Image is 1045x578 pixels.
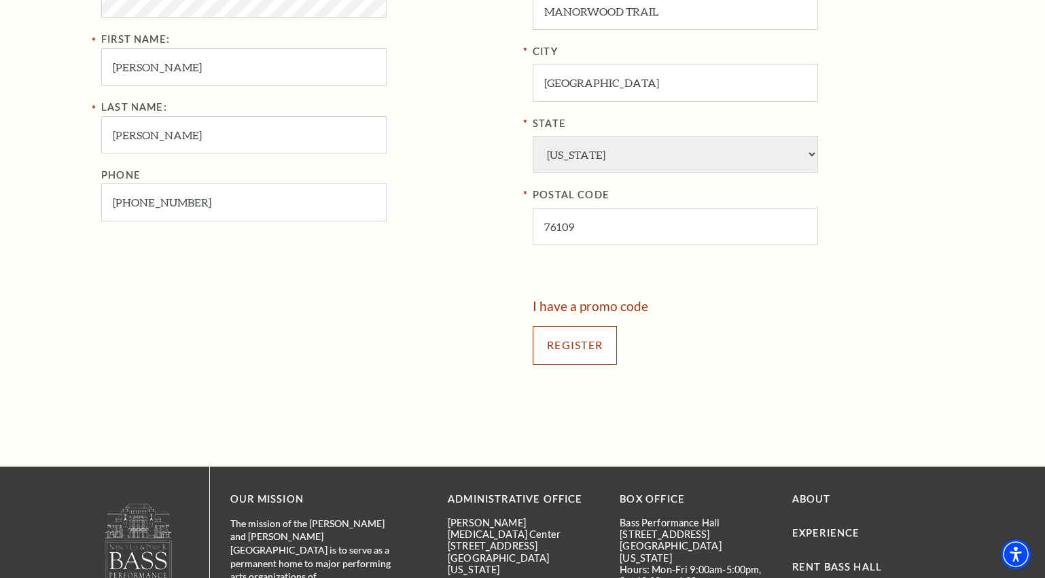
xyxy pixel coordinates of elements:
a: Rent Bass Hall [792,561,882,573]
a: About [792,493,831,505]
p: BOX OFFICE [620,491,771,508]
label: State [533,115,944,132]
p: [STREET_ADDRESS] [620,528,771,540]
label: Phone [101,169,141,181]
p: [GEOGRAPHIC_DATA][US_STATE] [448,552,599,576]
input: City [533,64,818,101]
label: First Name: [101,33,170,45]
p: Bass Performance Hall [620,517,771,528]
label: Last Name: [101,101,167,113]
div: Accessibility Menu [1001,539,1031,569]
input: POSTAL CODE [533,208,818,245]
label: City [533,43,944,60]
input: Submit button [533,326,617,364]
p: OUR MISSION [230,491,400,508]
label: POSTAL CODE [533,187,944,204]
p: [STREET_ADDRESS] [448,540,599,552]
a: Experience [792,527,860,539]
p: [PERSON_NAME][MEDICAL_DATA] Center [448,517,599,541]
p: [GEOGRAPHIC_DATA][US_STATE] [620,540,771,564]
p: Administrative Office [448,491,599,508]
a: I have a promo code [533,298,648,314]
